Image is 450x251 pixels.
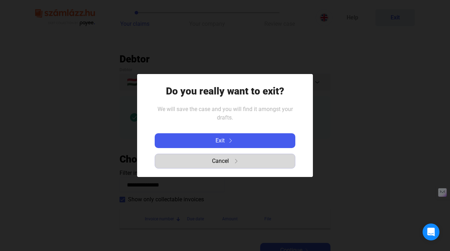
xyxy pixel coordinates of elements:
[155,154,295,169] button: Cancelarrow-right-grey
[157,106,293,121] span: We will save the case and you will find it amongst your drafts.
[234,159,238,163] img: arrow-right-grey
[155,133,295,148] button: Exitarrow-right-white
[166,85,284,97] h1: Do you really want to exit?
[423,224,439,240] div: Open Intercom Messenger
[226,139,235,143] img: arrow-right-white
[212,157,229,165] span: Cancel
[216,136,225,145] span: Exit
